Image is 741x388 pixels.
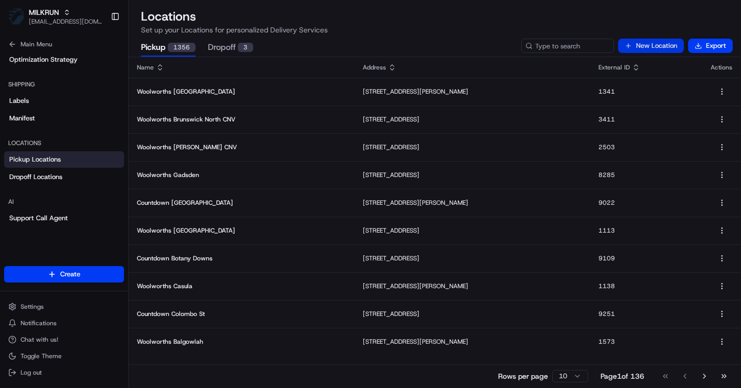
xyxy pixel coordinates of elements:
span: Dropoff Locations [9,172,62,182]
span: Support Call Agent [9,214,68,223]
p: Countdown [GEOGRAPHIC_DATA] [137,199,346,207]
p: [STREET_ADDRESS] [363,171,582,179]
img: 1736555255976-a54dd68f-1ca7-489b-9aae-adbdc363a1c4 [21,160,29,168]
p: 9109 [598,254,694,262]
p: 1113 [598,226,694,235]
div: We're available if you need us! [46,109,142,117]
button: Dropoff [208,39,253,57]
p: Woolworths Casula [137,282,346,290]
div: 3 [238,43,253,52]
p: Woolworths [PERSON_NAME] CNV [137,143,346,151]
button: Chat with us! [4,332,124,347]
img: gabe [10,178,27,194]
a: Powered byPylon [73,255,125,263]
span: Settings [21,303,44,311]
span: gabe [32,187,47,196]
input: Clear [27,66,170,77]
span: Pickup Locations [9,155,61,164]
p: 9022 [598,199,694,207]
p: [STREET_ADDRESS][PERSON_NAME] [363,338,582,346]
p: Woolworths Gadsden [137,171,346,179]
span: • [85,160,89,168]
span: • [49,187,53,196]
p: 1573 [598,338,694,346]
p: 8285 [598,171,694,179]
p: Rows per page [498,371,548,381]
button: MILKRUN [29,7,59,17]
p: 9251 [598,310,694,318]
span: [EMAIL_ADDRESS][DOMAIN_NAME] [29,17,102,26]
input: Type to search [521,39,614,53]
span: Toggle Theme [21,352,62,360]
a: 💻API Documentation [83,226,169,244]
button: Export [688,39,733,53]
a: 📗Knowledge Base [6,226,83,244]
span: Main Menu [21,40,52,48]
span: Log out [21,368,42,377]
p: Set up your Locations for personalized Delivery Services [141,25,729,35]
img: Masood Aslam [10,150,27,166]
div: 📗 [10,231,19,239]
h2: Locations [141,8,729,25]
p: [STREET_ADDRESS] [363,310,582,318]
div: Address [363,63,582,72]
button: Log out [4,365,124,380]
button: See all [160,132,187,144]
a: Manifest [4,110,124,127]
span: Chat with us! [21,336,58,344]
span: Optimization Strategy [9,55,78,64]
img: Nash [10,10,31,31]
p: Woolworths [GEOGRAPHIC_DATA] [137,226,346,235]
p: 1341 [598,87,694,96]
p: [STREET_ADDRESS][PERSON_NAME] [363,199,582,207]
div: Actions [711,63,733,72]
p: Countdown Botany Downs [137,254,346,262]
button: Start new chat [175,101,187,114]
div: External ID [598,63,694,72]
a: Pickup Locations [4,151,124,168]
button: Settings [4,299,124,314]
a: Support Call Agent [4,210,124,226]
p: [STREET_ADDRESS] [363,115,582,124]
div: 1356 [168,43,196,52]
span: Notifications [21,319,57,327]
p: [STREET_ADDRESS][PERSON_NAME] [363,282,582,290]
span: Create [60,270,80,279]
img: 1736555255976-a54dd68f-1ca7-489b-9aae-adbdc363a1c4 [10,98,29,117]
div: Name [137,63,346,72]
div: Page 1 of 136 [601,371,644,381]
p: 2503 [598,143,694,151]
a: Optimization Strategy [4,51,124,68]
span: [DATE] [91,160,112,168]
img: MILKRUN [8,8,25,25]
div: 💻 [87,231,95,239]
button: Notifications [4,316,124,330]
p: Welcome 👋 [10,41,187,58]
p: [STREET_ADDRESS] [363,226,582,235]
p: 3411 [598,115,694,124]
p: [STREET_ADDRESS][PERSON_NAME] [363,87,582,96]
button: Main Menu [4,37,124,51]
button: Pickup [141,39,196,57]
span: [PERSON_NAME] [32,160,83,168]
span: Manifest [9,114,35,123]
span: API Documentation [97,230,165,240]
a: Dropoff Locations [4,169,124,185]
div: Shipping [4,76,124,93]
p: 1138 [598,282,694,290]
p: Woolworths Balgowlah [137,338,346,346]
img: 4281594248423_2fcf9dad9f2a874258b8_72.png [22,98,40,117]
span: Knowledge Base [21,230,79,240]
button: MILKRUNMILKRUN[EMAIL_ADDRESS][DOMAIN_NAME] [4,4,107,29]
p: Woolworths Brunswick North CNV [137,115,346,124]
button: Toggle Theme [4,349,124,363]
span: [DATE] [55,187,76,196]
div: Past conversations [10,134,69,142]
span: Pylon [102,255,125,263]
button: Create [4,266,124,283]
p: [STREET_ADDRESS] [363,254,582,262]
p: [STREET_ADDRESS] [363,143,582,151]
div: Start new chat [46,98,169,109]
span: Labels [9,96,29,105]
